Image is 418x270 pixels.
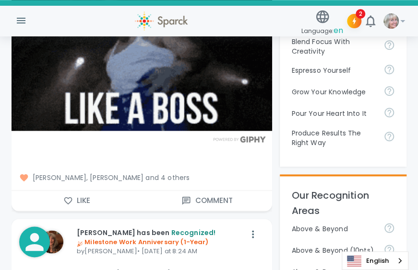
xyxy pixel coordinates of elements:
[291,246,376,255] p: Above & Beyond (10pts)
[135,11,188,34] a: Sparck logo
[383,85,395,97] svg: Follow your curiosity and learn together
[40,230,63,253] img: Picture of Louann VanVoorhis
[171,228,215,237] span: Recognized!
[77,237,208,247] span: Milestone Work Anniversary (1-Year)
[77,228,245,237] p: [PERSON_NAME] has been
[291,188,395,218] p: Our Recognition Areas
[19,173,264,182] span: [PERSON_NAME], [PERSON_NAME] and 4 others
[291,128,376,147] p: Produce Results The Right Way
[383,131,395,142] svg: Find success working together and doing the right thing
[342,252,408,270] a: English
[383,107,395,118] svg: Come to work to make a difference in your own way
[291,66,376,75] p: Espresso Yourself
[211,136,268,142] img: Powered by GIPHY
[135,11,188,31] img: Sparck logo
[291,224,376,234] p: Above & Beyond
[356,9,365,19] span: 2
[383,39,395,51] svg: Achieve goals today and innovate for tomorrow
[383,222,395,234] svg: For going above and beyond!
[342,251,408,270] div: Language
[383,64,395,75] svg: Share your voice and your ideas
[298,6,347,40] button: Language:en
[334,25,343,36] span: en
[342,251,408,270] aside: Language selected: English
[347,14,361,28] button: 2
[77,237,245,256] p: by [PERSON_NAME] • [DATE] at 8:24 AM
[301,24,343,37] span: Language:
[291,37,376,56] p: Blend Focus With Creativity
[383,13,399,29] img: Picture of Linda
[142,191,273,211] button: Comment
[291,87,376,97] p: Grow Your Knowledge
[12,191,142,211] button: Like
[383,244,395,255] svg: For going above and beyond!
[291,109,376,118] p: Pour Your Heart Into It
